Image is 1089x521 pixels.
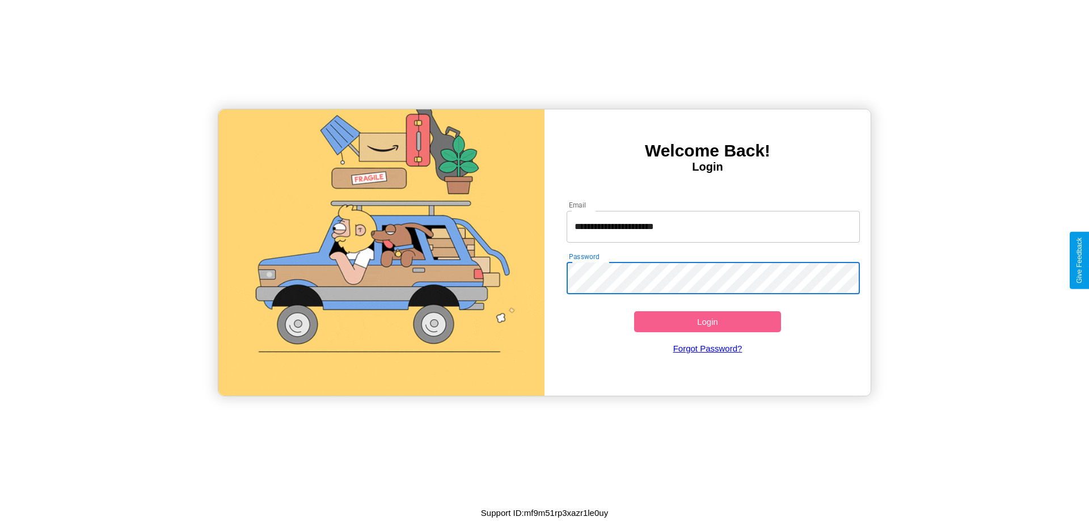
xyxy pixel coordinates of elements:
[569,252,599,261] label: Password
[1075,238,1083,283] div: Give Feedback
[561,332,855,365] a: Forgot Password?
[569,200,586,210] label: Email
[218,109,544,396] img: gif
[634,311,781,332] button: Login
[544,141,871,160] h3: Welcome Back!
[481,505,608,520] p: Support ID: mf9m51rp3xazr1le0uy
[544,160,871,173] h4: Login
